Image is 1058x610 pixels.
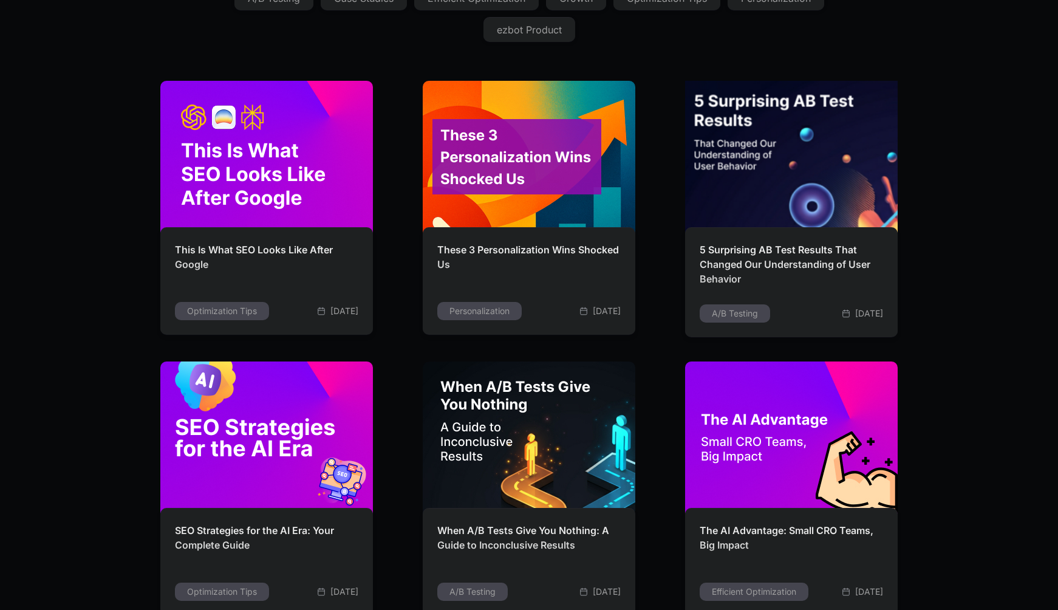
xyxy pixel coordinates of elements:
[330,304,358,318] div: [DATE]
[175,242,358,278] h2: This Is What SEO Looks Like After Google
[712,307,758,320] div: A/B Testing
[437,523,621,558] h2: When A/B Tests Give You Nothing: A Guide to Inconclusive Results
[593,584,621,599] div: [DATE]
[187,304,257,318] div: Optimization Tips
[187,585,257,598] div: Optimization Tips
[700,242,883,292] h2: 5 Surprising AB Test Results That Changed Our Understanding of User Behavior
[449,585,496,598] div: A/B Testing
[423,81,635,335] a: These 3 Personalization Wins Shocked UsPersonalization[DATE]
[449,304,510,318] div: Personalization
[160,81,373,335] a: This Is What SEO Looks Like After GoogleOptimization Tips[DATE]
[855,306,883,321] div: [DATE]
[437,242,621,278] h2: These 3 Personalization Wins Shocked Us
[700,523,883,558] h2: The AI Advantage: Small CRO Teams, Big Impact
[497,25,562,35] div: ezbot Product
[685,81,898,337] a: 5 Surprising AB Test Results That Changed Our Understanding of User BehaviorA/B Testing[DATE]
[483,18,575,42] a: ezbot Product
[330,584,358,599] div: [DATE]
[855,584,883,599] div: [DATE]
[712,585,796,598] div: Efficient Optimization
[175,523,358,558] h2: SEO Strategies for the AI Era: Your Complete Guide
[593,304,621,318] div: [DATE]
